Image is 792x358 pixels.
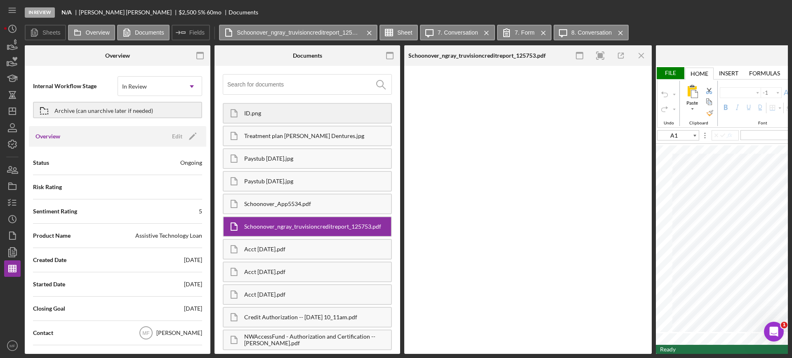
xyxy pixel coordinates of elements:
label: Sheets [42,29,61,36]
label: 7. Form [515,29,535,36]
div: In Review [25,7,55,18]
div: [DATE] [184,304,202,313]
button: 7. Form [497,25,552,40]
button: Archive (can unarchive later if needed) [33,102,202,118]
iframe: Intercom live chat [764,322,784,342]
button: Documents [117,25,170,40]
div: 60 mo [207,9,222,16]
div: Archive (can unarchive later if needed) [54,103,153,117]
div: Acct [DATE].pdf [244,291,391,298]
div: [PERSON_NAME] [156,329,202,337]
div: Paste All [681,83,703,115]
div: Paystub [DATE].jpg [244,155,391,162]
div: Clipboard [687,121,710,126]
span: Risk Rating [33,183,62,191]
span: Internal Workflow Stage [33,82,118,90]
div: Paystub [DATE].jpg [244,178,391,185]
div: Treatment plan [PERSON_NAME] Dentures.jpg [244,133,391,139]
span: Started Date [33,280,65,288]
button: Fields [172,25,210,40]
div: File [656,67,684,79]
div: Acct [DATE].pdf [244,269,391,275]
div: ID.png [244,110,391,117]
span: 1 [781,322,787,328]
div: Schoonover_ngray_truvisioncreditreport_125753.pdf [244,223,391,230]
button: MF [4,337,21,354]
div: Credit Authorization -- [DATE] 10_11am.pdf [244,314,391,321]
div: NWAccessFund - Authorization and Certification -- [PERSON_NAME].pdf [244,333,391,346]
div: [DATE] [184,256,202,264]
div: [PERSON_NAME] [PERSON_NAME] [79,9,179,16]
span: Status [33,159,49,167]
button: Overview [68,25,115,40]
div: Cut [704,86,714,96]
div: Formulas [749,70,780,77]
div: Ongoing [180,159,202,167]
div: Clipboard [680,81,718,126]
div: Schoonover_App5534.pdf [244,201,391,207]
h3: Overview [35,132,60,140]
span: Product Name [33,232,71,240]
span: Sentiment Rating [33,207,77,215]
span: $2,500 [179,9,196,16]
div: Paste [685,99,700,107]
span: Contact [33,329,53,337]
div: Schoonover_ngray_truvisioncreditreport_125753.pdf [408,52,546,59]
label: Fields [189,29,205,36]
div: Overview [105,52,130,59]
button: Sheets [25,25,66,40]
div: Acct [DATE].pdf [244,246,391,253]
b: N/A [61,9,72,16]
div: [DATE] [184,280,202,288]
div: In Ready mode [660,345,676,354]
button: Edit [167,130,200,143]
div: Documents [293,52,322,59]
button: Sheet [379,25,418,40]
label: Overview [86,29,110,36]
button: 7. Conversation [420,25,495,40]
div: Assistive Technology Loan [135,232,202,240]
div: Insert [719,70,738,77]
div: Undo [658,81,680,126]
div: Undo [662,121,676,126]
div: 5 % [198,9,205,16]
label: Documents [135,29,164,36]
label: Sheet [397,29,412,36]
div: 5 [199,207,202,215]
div: Formulas [744,67,785,79]
button: Schoonover_ngray_truvisioncreditreport_125753.pdf [219,25,377,40]
input: Search for documents [227,75,391,94]
div: Home [691,70,708,77]
text: MF [142,330,149,336]
div: Font Family [720,87,761,98]
div: Home [685,68,714,80]
label: 8. Conversation [571,29,612,36]
span: Ready [660,346,676,353]
div: Edit [172,130,182,143]
button: 8. Conversation [554,25,629,40]
label: Format Painter [705,108,715,118]
div: Font [756,121,769,126]
div: In Review [122,83,147,90]
span: Closing Goal [33,304,65,313]
label: Schoonover_ngray_truvisioncreditreport_125753.pdf [237,29,361,36]
text: MF [9,344,15,348]
div: Insert [714,67,744,79]
div: Copy [704,97,714,107]
label: 7. Conversation [438,29,478,36]
div: Documents [229,9,258,16]
span: Created Date [33,256,66,264]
